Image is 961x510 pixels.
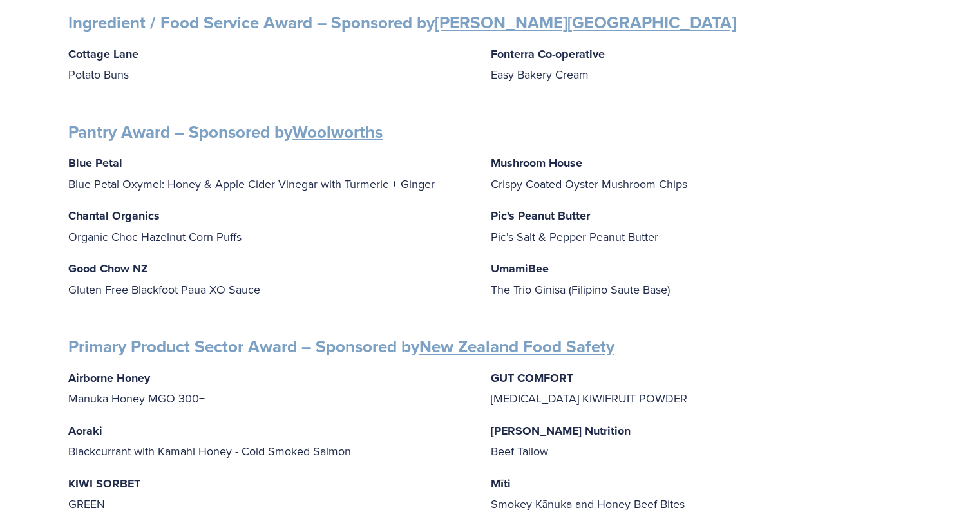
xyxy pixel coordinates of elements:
[68,334,614,359] strong: Primary Product Sector Award – Sponsored by
[491,475,511,492] strong: Mīti
[68,44,470,85] p: Potato Buns
[491,207,590,224] strong: Pic's Peanut Butter
[68,120,383,144] strong: Pantry Award – Sponsored by
[491,422,631,439] strong: [PERSON_NAME] Nutrition
[68,205,470,247] p: Organic Choc Hazelnut Corn Puffs
[491,155,582,171] strong: Mushroom House
[491,370,573,386] strong: GUT COMFORT
[68,155,122,171] strong: Blue Petal
[68,475,140,492] strong: KIWI SORBET
[68,258,470,299] p: Gluten Free Blackfoot Paua XO Sauce
[68,368,470,409] p: Manuka Honey MGO 300+
[435,10,736,35] a: [PERSON_NAME][GEOGRAPHIC_DATA]
[68,10,736,35] strong: Ingredient / Food Service Award – Sponsored by
[491,44,893,85] p: Easy Bakery Cream
[68,46,138,62] strong: Cottage Lane
[68,207,160,224] strong: Chantal Organics
[68,370,150,386] strong: Airborne Honey
[68,420,470,462] p: Blackcurrant with Kamahi Honey - Cold Smoked Salmon
[491,260,549,277] strong: UmamiBee
[68,422,102,439] strong: Aoraki
[491,46,605,62] strong: Fonterra Co-operative
[491,258,893,299] p: The Trio Ginisa (Filipino Saute Base)
[68,260,148,277] strong: Good Chow NZ
[419,334,614,359] a: New Zealand Food Safety
[491,205,893,247] p: Pic's Salt & Pepper Peanut Butter
[491,153,893,194] p: Crispy Coated Oyster Mushroom Chips
[491,420,893,462] p: Beef Tallow
[491,368,893,409] p: [MEDICAL_DATA] KIWIFRUIT POWDER
[292,120,383,144] a: Woolworths
[68,153,470,194] p: Blue Petal Oxymel: Honey & Apple Cider Vinegar with Turmeric + Ginger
